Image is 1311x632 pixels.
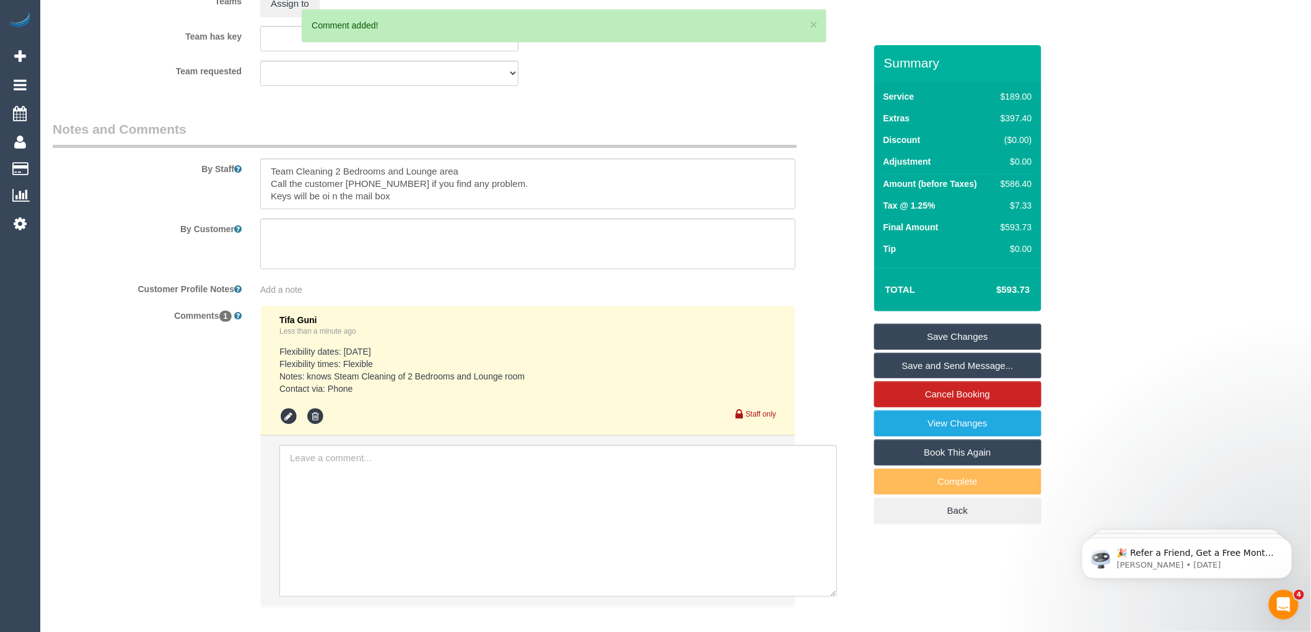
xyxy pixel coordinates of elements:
iframe: Intercom notifications message [1063,512,1311,599]
div: $586.40 [996,178,1032,190]
div: $0.00 [996,155,1032,168]
strong: Total [885,284,916,295]
h3: Summary [884,56,1035,70]
label: By Staff [43,158,251,175]
img: Automaid Logo [7,12,32,30]
a: Book This Again [874,439,1041,465]
label: Comments [43,305,251,322]
small: Staff only [746,410,776,418]
div: ($0.00) [996,134,1032,146]
label: Amount (before Taxes) [883,178,977,190]
span: 1 [219,311,232,322]
label: Final Amount [883,221,939,233]
label: Tip [883,243,897,255]
a: View Changes [874,410,1041,436]
span: 4 [1294,590,1304,600]
label: Team has key [43,26,251,43]
button: × [810,18,817,31]
span: Add a note [260,285,302,295]
div: $397.40 [996,112,1032,124]
div: $7.33 [996,199,1032,212]
a: Back [874,498,1041,524]
a: Cancel Booking [874,381,1041,407]
label: By Customer [43,219,251,235]
iframe: Intercom live chat [1269,590,1299,620]
a: Less than a minute ago [279,327,356,335]
label: Tax @ 1.25% [883,199,936,212]
div: $593.73 [996,221,1032,233]
div: Comment added! [312,19,816,32]
label: Team requested [43,61,251,77]
label: Extras [883,112,910,124]
pre: Flexibility dates: [DATE] Flexibility times: Flexible Notes: knows Steam Cleaning of 2 Bedrooms a... [279,345,776,395]
a: Save Changes [874,324,1041,350]
legend: Notes and Comments [53,120,797,148]
span: Tifa Guni [279,315,317,325]
label: Discount [883,134,921,146]
a: Save and Send Message... [874,353,1041,379]
div: $189.00 [996,90,1032,103]
h4: $593.73 [959,285,1030,295]
label: Service [883,90,914,103]
div: $0.00 [996,243,1032,255]
label: Customer Profile Notes [43,279,251,295]
label: Adjustment [883,155,931,168]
